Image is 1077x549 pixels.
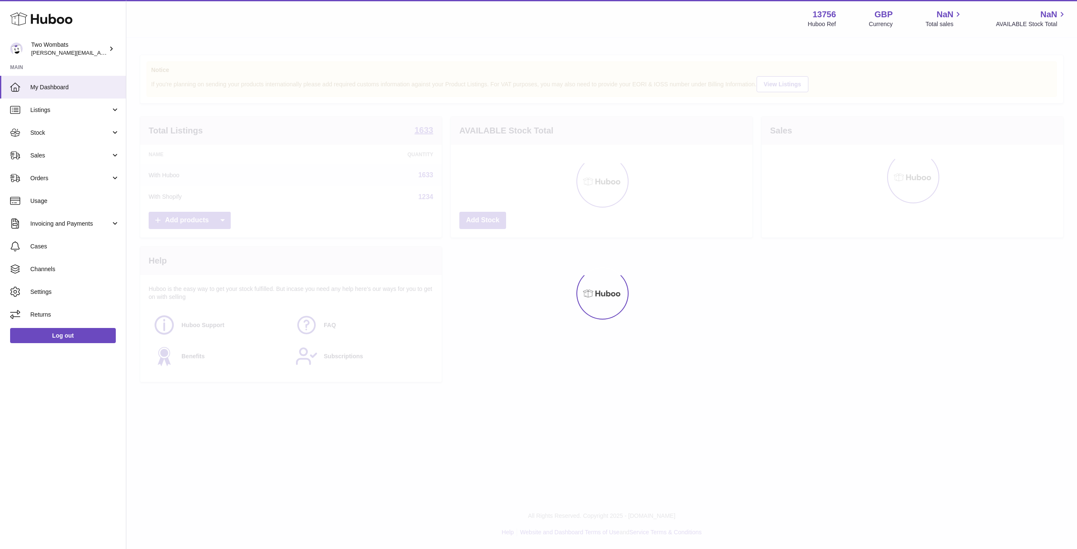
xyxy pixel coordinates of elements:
[30,152,111,160] span: Sales
[30,243,120,251] span: Cases
[30,197,120,205] span: Usage
[996,20,1067,28] span: AVAILABLE Stock Total
[30,288,120,296] span: Settings
[1040,9,1057,20] span: NaN
[996,9,1067,28] a: NaN AVAILABLE Stock Total
[10,328,116,343] a: Log out
[925,20,963,28] span: Total sales
[813,9,836,20] strong: 13756
[30,311,120,319] span: Returns
[30,220,111,228] span: Invoicing and Payments
[874,9,893,20] strong: GBP
[10,43,23,55] img: philip.carroll@twowombats.com
[31,49,214,56] span: [PERSON_NAME][EMAIL_ADDRESS][PERSON_NAME][DOMAIN_NAME]
[869,20,893,28] div: Currency
[925,9,963,28] a: NaN Total sales
[936,9,953,20] span: NaN
[30,83,120,91] span: My Dashboard
[808,20,836,28] div: Huboo Ref
[30,106,111,114] span: Listings
[30,129,111,137] span: Stock
[31,41,107,57] div: Two Wombats
[30,265,120,273] span: Channels
[30,174,111,182] span: Orders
